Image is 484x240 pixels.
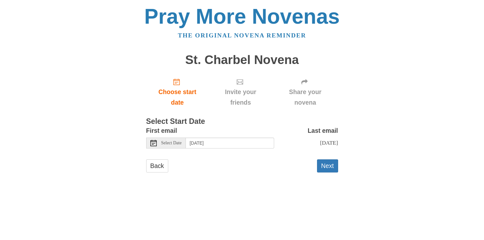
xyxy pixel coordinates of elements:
[146,159,168,172] a: Back
[320,140,338,146] span: [DATE]
[308,125,338,136] label: Last email
[146,125,177,136] label: First email
[161,141,182,145] span: Select Date
[144,4,340,28] a: Pray More Novenas
[146,73,209,111] a: Choose start date
[317,159,338,172] button: Next
[279,87,332,108] span: Share your novena
[273,73,338,111] div: Click "Next" to confirm your start date first.
[178,32,306,39] a: The original novena reminder
[153,87,202,108] span: Choose start date
[146,53,338,67] h1: St. Charbel Novena
[209,73,272,111] div: Click "Next" to confirm your start date first.
[146,117,338,126] h3: Select Start Date
[215,87,266,108] span: Invite your friends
